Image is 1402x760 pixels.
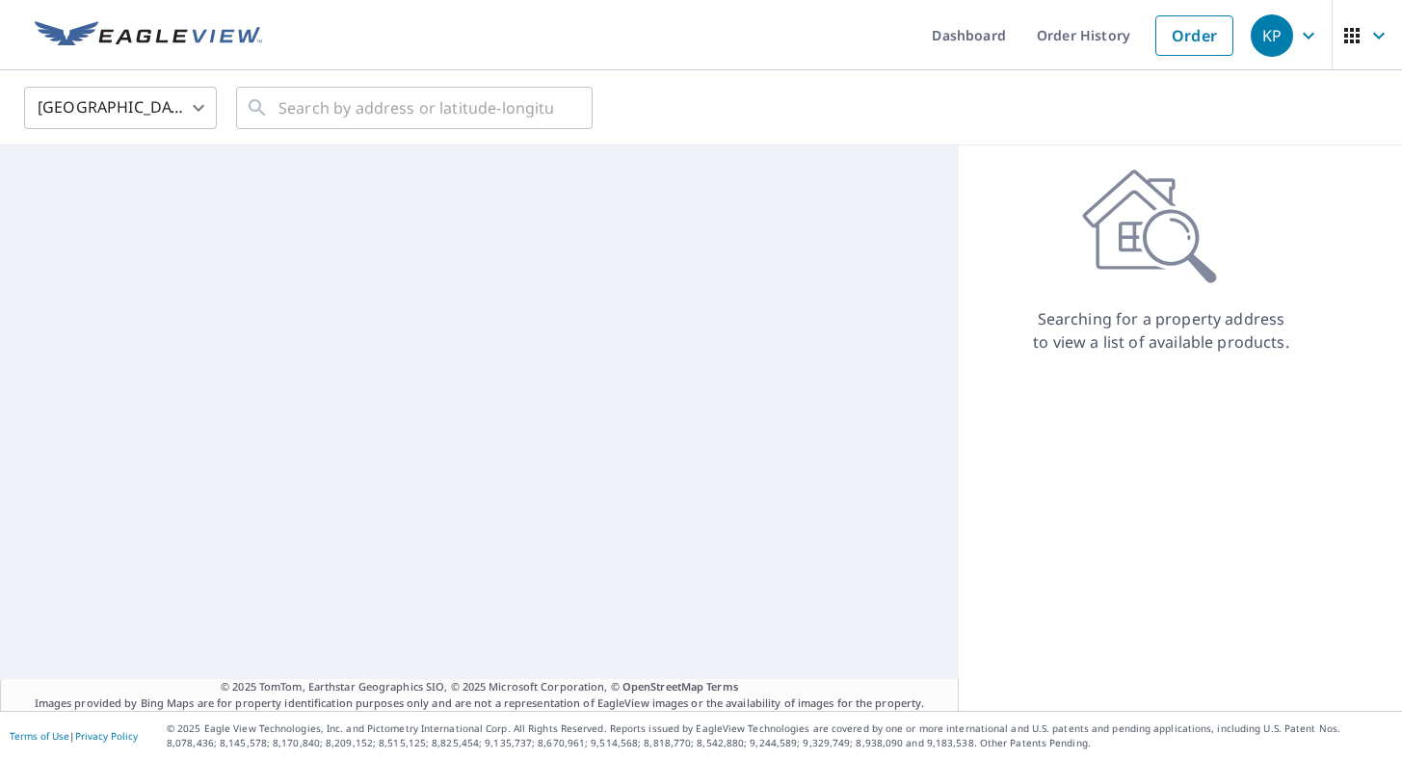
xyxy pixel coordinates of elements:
[221,679,738,695] span: © 2025 TomTom, Earthstar Geographics SIO, © 2025 Microsoft Corporation, ©
[278,81,553,135] input: Search by address or latitude-longitude
[1251,14,1293,57] div: KP
[1155,15,1233,56] a: Order
[75,729,138,743] a: Privacy Policy
[622,679,703,694] a: OpenStreetMap
[35,21,262,50] img: EV Logo
[706,679,738,694] a: Terms
[167,721,1392,750] p: © 2025 Eagle View Technologies, Inc. and Pictometry International Corp. All Rights Reserved. Repo...
[24,81,217,135] div: [GEOGRAPHIC_DATA]
[10,729,69,743] a: Terms of Use
[1032,307,1290,354] p: Searching for a property address to view a list of available products.
[10,730,138,742] p: |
